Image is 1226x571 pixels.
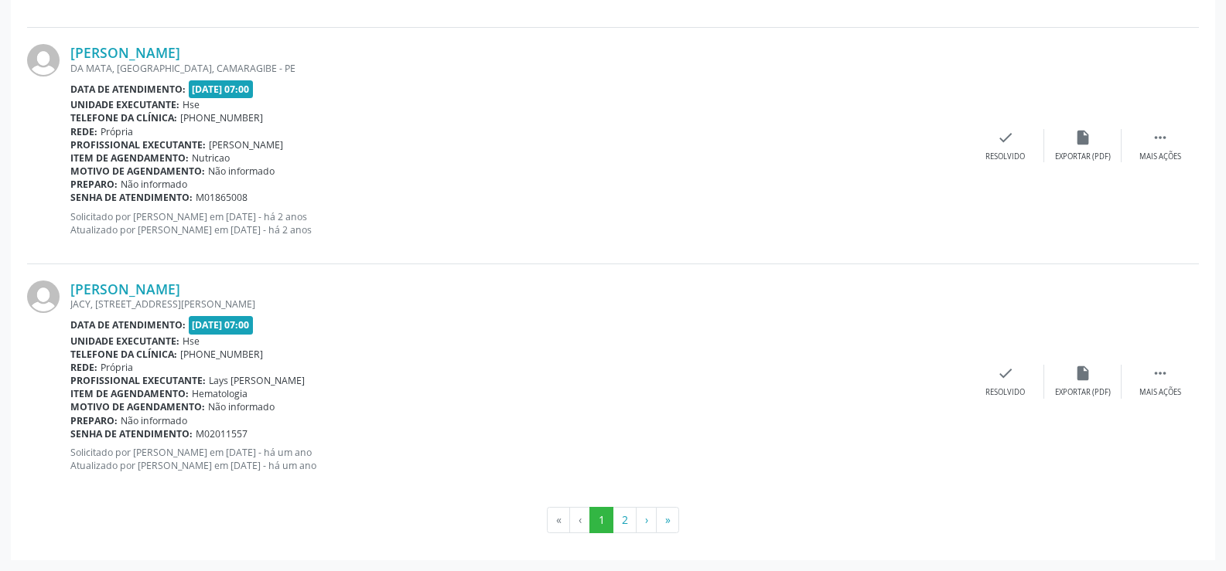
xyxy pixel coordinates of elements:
[121,414,187,427] span: Não informado
[70,387,189,400] b: Item de agendamento:
[209,138,283,151] span: [PERSON_NAME]
[27,44,60,76] img: img
[196,191,248,204] span: M01865008
[101,125,133,138] span: Própria
[70,280,180,297] a: [PERSON_NAME]
[189,80,254,98] span: [DATE] 07:00
[70,374,206,387] b: Profissional executante:
[189,316,254,334] span: [DATE] 07:00
[1074,365,1091,382] i: insert_drive_file
[70,44,180,61] a: [PERSON_NAME]
[183,335,200,348] span: Hse
[27,280,60,313] img: img
[1139,387,1181,398] div: Mais ações
[101,361,133,374] span: Própria
[70,446,967,472] p: Solicitado por [PERSON_NAME] em [DATE] - há um ano Atualizado por [PERSON_NAME] em [DATE] - há um...
[209,374,305,387] span: Lays [PERSON_NAME]
[192,387,248,400] span: Hematologia
[180,111,263,124] span: [PHONE_NUMBER]
[183,98,200,111] span: Hse
[70,138,206,151] b: Profissional executante:
[121,178,187,191] span: Não informado
[70,125,97,138] b: Rede:
[70,98,179,111] b: Unidade executante:
[589,507,613,533] button: Go to page 1
[636,507,657,533] button: Go to next page
[70,414,118,427] b: Preparo:
[1152,365,1169,382] i: 
[70,335,179,348] b: Unidade executante:
[1055,151,1111,162] div: Exportar (PDF)
[27,507,1199,533] ul: Pagination
[208,400,275,413] span: Não informado
[70,400,205,413] b: Motivo de agendamento:
[1139,151,1181,162] div: Mais ações
[70,361,97,374] b: Rede:
[70,111,177,124] b: Telefone da clínica:
[180,348,263,361] span: [PHONE_NUMBER]
[70,151,189,165] b: Item de agendamento:
[997,365,1014,382] i: check
[196,427,248,440] span: M02011557
[70,210,967,236] p: Solicitado por [PERSON_NAME] em [DATE] - há 2 anos Atualizado por [PERSON_NAME] em [DATE] - há 2 ...
[985,151,1025,162] div: Resolvido
[70,165,205,178] b: Motivo de agendamento:
[70,318,186,331] b: Data de atendimento:
[70,83,186,96] b: Data de atendimento:
[656,507,679,533] button: Go to last page
[208,165,275,178] span: Não informado
[613,507,637,533] button: Go to page 2
[70,348,177,361] b: Telefone da clínica:
[70,62,967,75] div: DA MATA, [GEOGRAPHIC_DATA], CAMARAGIBE - PE
[1074,129,1091,146] i: insert_drive_file
[985,387,1025,398] div: Resolvido
[192,151,230,165] span: Nutricao
[70,427,193,440] b: Senha de atendimento:
[1152,129,1169,146] i: 
[70,297,967,311] div: JACY, [STREET_ADDRESS][PERSON_NAME]
[70,191,193,204] b: Senha de atendimento:
[70,178,118,191] b: Preparo:
[1055,387,1111,398] div: Exportar (PDF)
[997,129,1014,146] i: check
